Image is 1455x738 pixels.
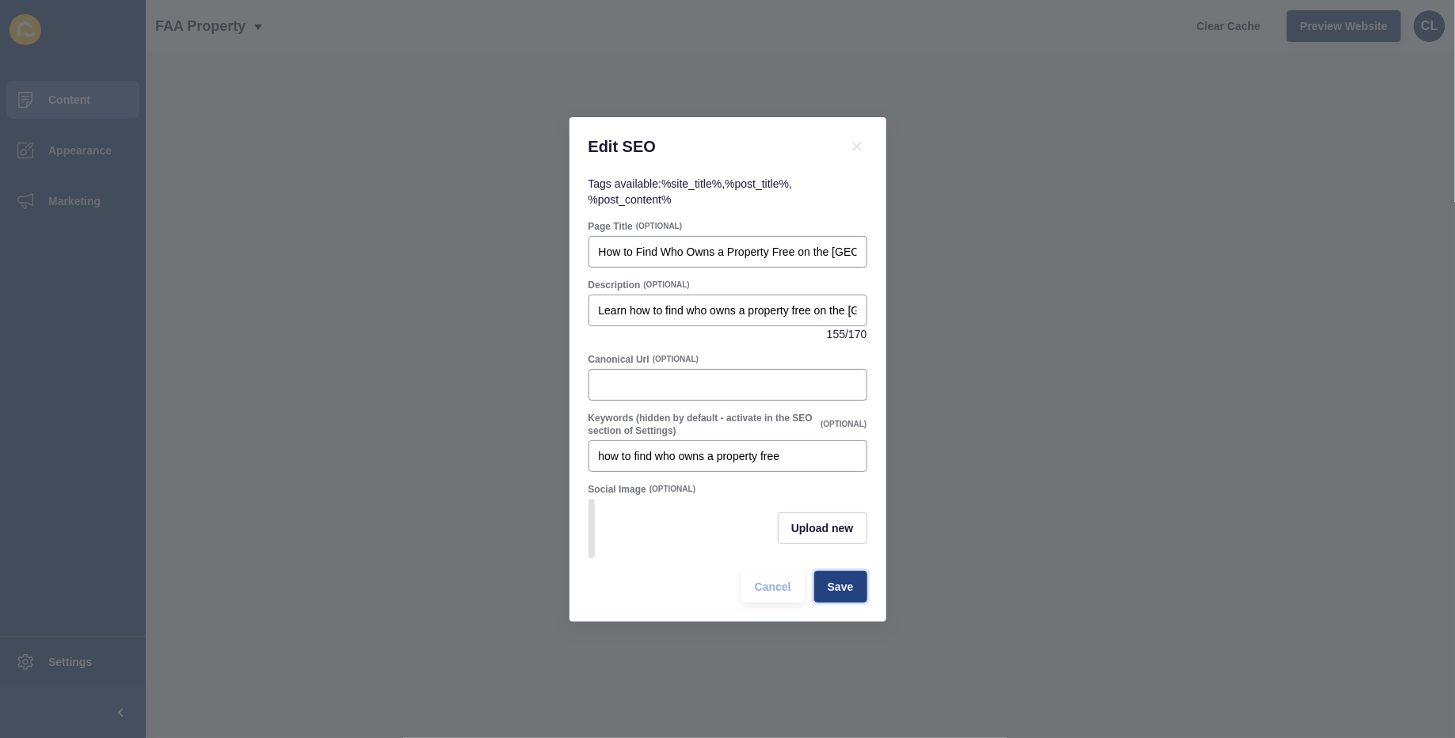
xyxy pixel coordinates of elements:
[644,280,690,291] span: (OPTIONAL)
[588,177,793,206] span: Tags available: , ,
[791,520,854,536] span: Upload new
[636,221,682,232] span: (OPTIONAL)
[755,579,791,595] span: Cancel
[845,326,848,342] span: /
[588,483,646,496] label: Social Image
[661,177,722,190] code: %site_title%
[828,579,854,595] span: Save
[588,220,633,233] label: Page Title
[588,193,672,206] code: %post_content%
[588,279,641,291] label: Description
[725,177,789,190] code: %post_title%
[588,412,818,437] label: Keywords (hidden by default - activate in the SEO section of Settings)
[814,571,867,603] button: Save
[741,571,805,603] button: Cancel
[821,419,867,430] span: (OPTIONAL)
[827,326,845,342] span: 155
[653,354,699,365] span: (OPTIONAL)
[588,136,828,157] h1: Edit SEO
[848,326,867,342] span: 170
[778,512,867,544] button: Upload new
[649,484,695,495] span: (OPTIONAL)
[588,353,649,366] label: Canonical Url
